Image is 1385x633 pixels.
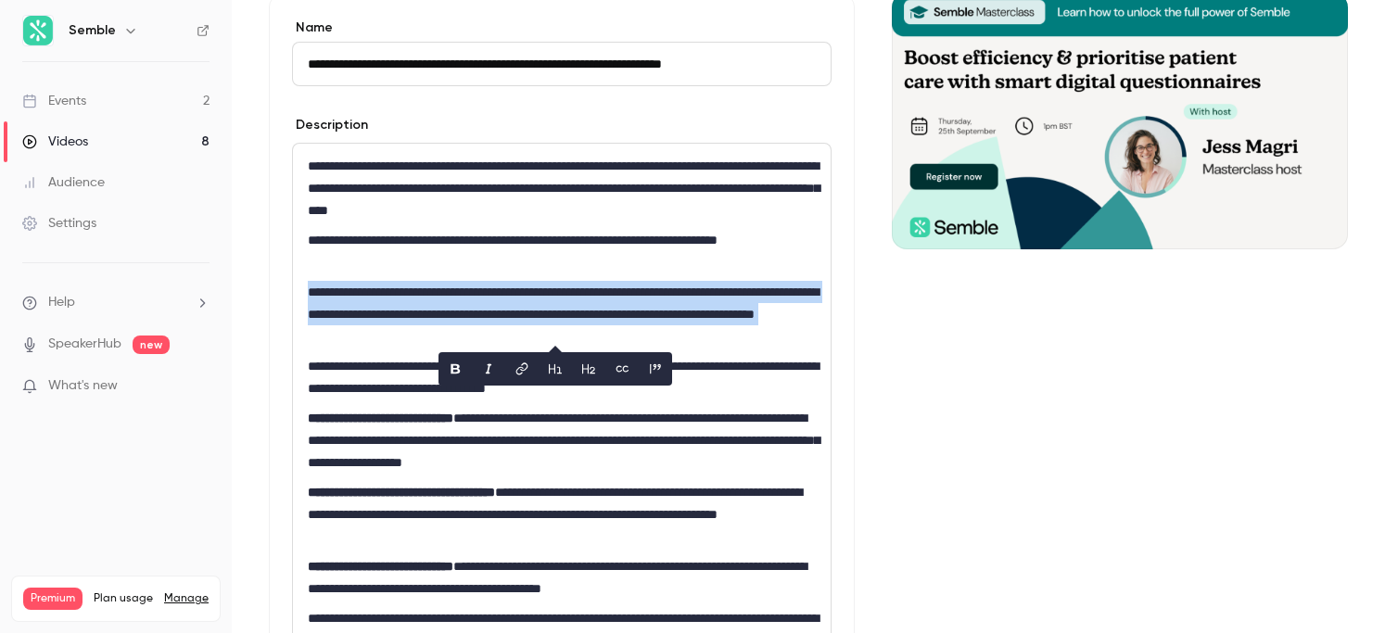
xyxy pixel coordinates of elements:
span: What's new [48,376,118,396]
button: italic [474,354,503,384]
span: new [133,335,170,354]
div: Audience [22,173,105,192]
div: Videos [22,133,88,151]
img: Semble [23,16,53,45]
button: blockquote [641,354,670,384]
div: Events [22,92,86,110]
span: Help [48,293,75,312]
h6: Semble [69,21,116,40]
a: Manage [164,591,209,606]
span: Premium [23,588,83,610]
label: Description [292,116,368,134]
a: SpeakerHub [48,335,121,354]
button: link [507,354,537,384]
li: help-dropdown-opener [22,293,210,312]
span: Plan usage [94,591,153,606]
iframe: Noticeable Trigger [187,378,210,395]
div: Settings [22,214,96,233]
button: bold [440,354,470,384]
label: Name [292,19,832,37]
